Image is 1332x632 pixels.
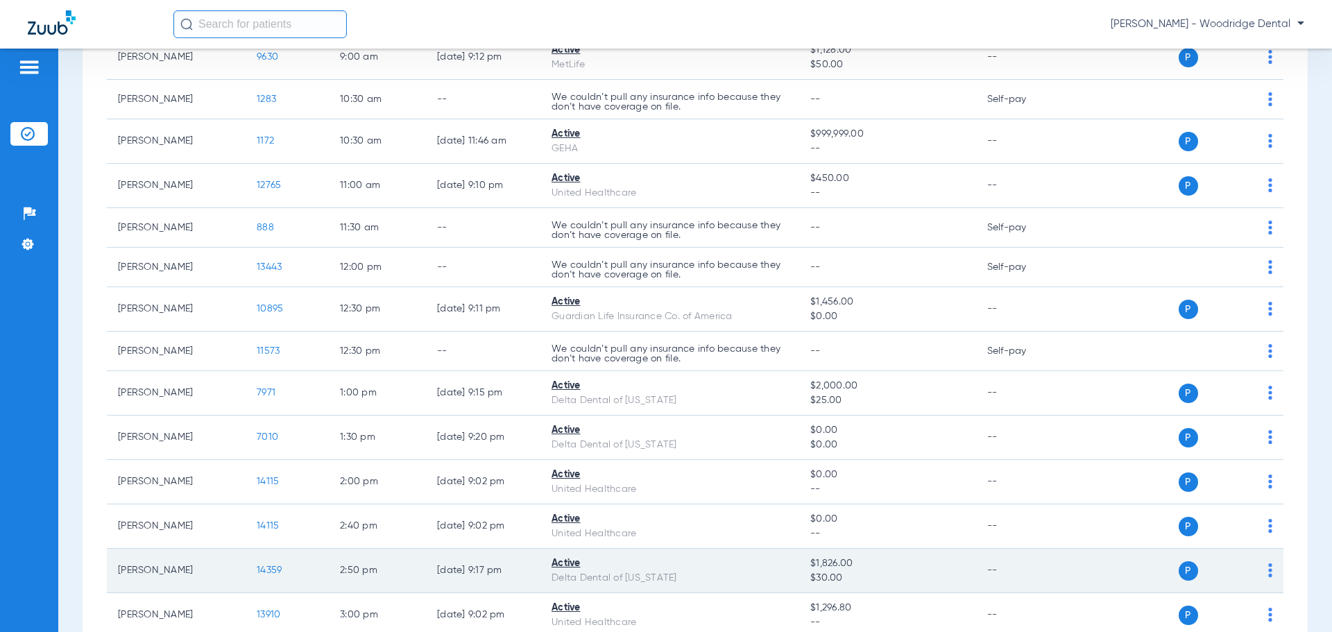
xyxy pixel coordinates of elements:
div: Active [552,468,788,482]
td: -- [976,287,1070,332]
img: group-dot-blue.svg [1268,386,1272,400]
td: [PERSON_NAME] [107,460,246,504]
td: 9:00 AM [329,35,426,80]
img: Search Icon [180,18,193,31]
span: 13443 [257,262,282,272]
span: $0.00 [810,438,964,452]
span: $0.00 [810,512,964,527]
div: Delta Dental of [US_STATE] [552,571,788,586]
td: -- [976,35,1070,80]
span: $1,826.00 [810,556,964,571]
td: -- [426,248,540,287]
img: group-dot-blue.svg [1268,519,1272,533]
td: -- [976,416,1070,460]
td: 1:00 PM [329,371,426,416]
div: Delta Dental of [US_STATE] [552,393,788,408]
td: -- [976,549,1070,593]
div: United Healthcare [552,527,788,541]
td: [PERSON_NAME] [107,287,246,332]
td: -- [976,164,1070,208]
span: P [1179,384,1198,403]
span: $0.00 [810,309,964,324]
div: GEHA [552,142,788,156]
span: -- [810,223,821,232]
td: [PERSON_NAME] [107,164,246,208]
div: Active [552,171,788,186]
span: P [1179,48,1198,67]
img: group-dot-blue.svg [1268,344,1272,358]
span: 7971 [257,388,275,398]
td: 10:30 AM [329,119,426,164]
img: group-dot-blue.svg [1268,50,1272,64]
td: [DATE] 9:17 PM [426,549,540,593]
span: $0.00 [810,468,964,482]
div: Active [552,512,788,527]
img: Zuub Logo [28,10,76,35]
td: -- [976,371,1070,416]
td: 2:00 PM [329,460,426,504]
span: P [1179,561,1198,581]
td: Self-pay [976,248,1070,287]
img: group-dot-blue.svg [1268,475,1272,488]
td: 1:30 PM [329,416,426,460]
img: group-dot-blue.svg [1268,92,1272,106]
span: [PERSON_NAME] - Woodridge Dental [1111,17,1304,31]
td: 11:30 AM [329,208,426,248]
span: $30.00 [810,571,964,586]
span: $0.00 [810,423,964,438]
td: [PERSON_NAME] [107,371,246,416]
div: United Healthcare [552,186,788,200]
p: We couldn’t pull any insurance info because they don’t have coverage on file. [552,260,788,280]
span: $50.00 [810,58,964,72]
td: [PERSON_NAME] [107,332,246,371]
img: group-dot-blue.svg [1268,260,1272,274]
td: Self-pay [976,80,1070,119]
p: We couldn’t pull any insurance info because they don’t have coverage on file. [552,344,788,364]
td: [DATE] 9:20 PM [426,416,540,460]
td: -- [976,119,1070,164]
td: [DATE] 9:11 PM [426,287,540,332]
td: [DATE] 9:02 PM [426,460,540,504]
span: P [1179,176,1198,196]
span: P [1179,472,1198,492]
span: -- [810,527,964,541]
td: [DATE] 9:12 PM [426,35,540,80]
span: P [1179,300,1198,319]
div: United Healthcare [552,482,788,497]
td: [DATE] 9:10 PM [426,164,540,208]
input: Search for patients [173,10,347,38]
div: United Healthcare [552,615,788,630]
span: $1,456.00 [810,295,964,309]
td: 12:30 PM [329,332,426,371]
td: 12:30 PM [329,287,426,332]
img: group-dot-blue.svg [1268,430,1272,444]
td: [DATE] 11:46 AM [426,119,540,164]
img: group-dot-blue.svg [1268,302,1272,316]
span: 12765 [257,180,281,190]
span: P [1179,428,1198,447]
span: P [1179,606,1198,625]
td: Self-pay [976,208,1070,248]
div: Guardian Life Insurance Co. of America [552,309,788,324]
td: 10:30 AM [329,80,426,119]
span: $2,000.00 [810,379,964,393]
span: 13910 [257,610,280,620]
div: Active [552,556,788,571]
td: -- [426,80,540,119]
td: 2:40 PM [329,504,426,549]
td: -- [426,208,540,248]
div: Active [552,43,788,58]
span: -- [810,142,964,156]
img: group-dot-blue.svg [1268,134,1272,148]
td: [PERSON_NAME] [107,549,246,593]
td: [PERSON_NAME] [107,504,246,549]
td: 11:00 AM [329,164,426,208]
img: group-dot-blue.svg [1268,563,1272,577]
span: 7010 [257,432,278,442]
span: 9630 [257,52,278,62]
div: Active [552,423,788,438]
span: 11573 [257,346,280,356]
span: 14115 [257,521,279,531]
td: [PERSON_NAME] [107,208,246,248]
td: -- [426,332,540,371]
